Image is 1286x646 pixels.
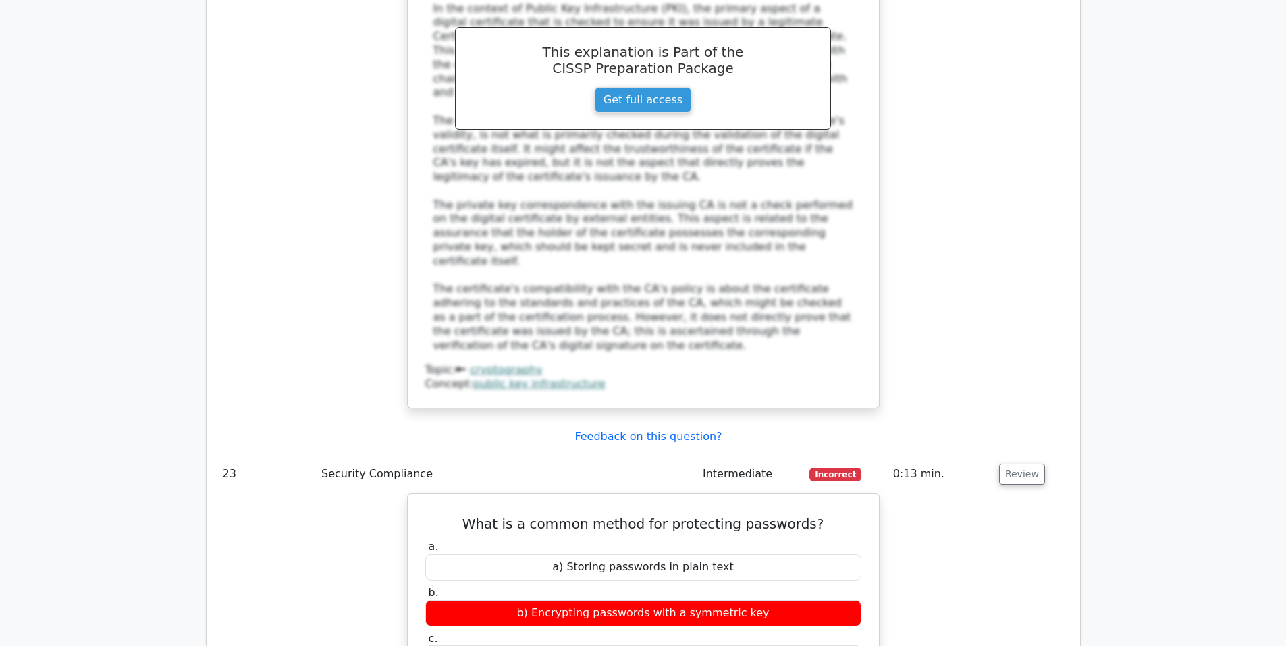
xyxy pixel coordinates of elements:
button: Review [999,464,1045,485]
a: Feedback on this question? [574,430,722,443]
td: 0:13 min. [888,455,994,493]
div: Topic: [425,363,861,377]
div: Concept: [425,377,861,392]
td: 23 [217,455,317,493]
div: In the context of Public Key Infrastructure (PKI), the primary aspect of a digital certificate th... [433,2,853,353]
span: c. [429,632,438,645]
div: b) Encrypting passwords with a symmetric key [425,600,861,626]
span: Incorrect [809,468,861,481]
span: a. [429,540,439,553]
td: Intermediate [697,455,804,493]
span: b. [429,586,439,599]
a: Get full access [595,87,691,113]
h5: What is a common method for protecting passwords? [424,516,863,532]
td: Security Compliance [316,455,697,493]
div: a) Storing passwords in plain text [425,554,861,581]
a: cryptography [470,363,542,376]
a: public key infrastructure [473,377,606,390]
